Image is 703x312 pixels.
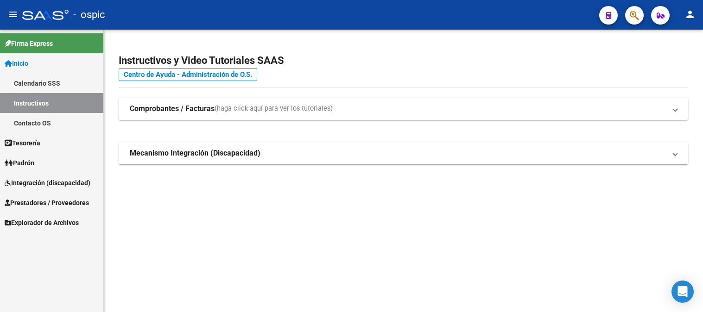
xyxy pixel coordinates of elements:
[7,9,19,20] mat-icon: menu
[671,281,694,303] div: Open Intercom Messenger
[5,58,28,69] span: Inicio
[130,148,260,158] strong: Mecanismo Integración (Discapacidad)
[130,104,215,114] strong: Comprobantes / Facturas
[119,98,688,120] mat-expansion-panel-header: Comprobantes / Facturas(haga click aquí para ver los tutoriales)
[73,5,105,25] span: - ospic
[5,198,89,208] span: Prestadores / Proveedores
[5,218,79,228] span: Explorador de Archivos
[5,158,34,168] span: Padrón
[5,38,53,49] span: Firma Express
[684,9,696,20] mat-icon: person
[5,138,40,148] span: Tesorería
[119,142,688,164] mat-expansion-panel-header: Mecanismo Integración (Discapacidad)
[119,52,688,69] h2: Instructivos y Video Tutoriales SAAS
[5,178,90,188] span: Integración (discapacidad)
[119,68,257,81] a: Centro de Ayuda - Administración de O.S.
[215,104,333,114] span: (haga click aquí para ver los tutoriales)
